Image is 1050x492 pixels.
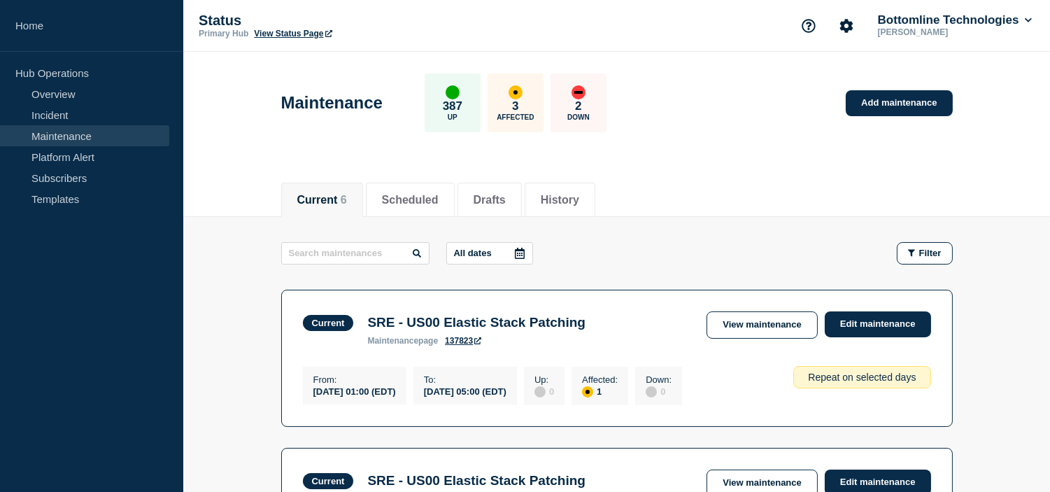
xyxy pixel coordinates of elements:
[454,248,492,258] p: All dates
[474,194,506,206] button: Drafts
[367,315,586,330] h3: SRE - US00 Elastic Stack Patching
[443,99,462,113] p: 387
[794,11,823,41] button: Support
[446,85,460,99] div: up
[572,85,586,99] div: down
[534,374,554,385] p: Up :
[875,13,1035,27] button: Bottomline Technologies
[793,366,930,388] div: Repeat on selected days
[367,473,586,489] h3: SRE - US00 Elastic Stack Patching
[509,85,523,99] div: affected
[199,13,478,29] p: Status
[341,194,347,206] span: 6
[646,386,657,398] div: disabled
[297,194,347,206] button: Current 6
[367,336,438,346] p: page
[367,336,418,346] span: maintenance
[646,374,672,385] p: Down :
[313,385,396,397] div: [DATE] 01:00 (EDT)
[534,385,554,398] div: 0
[281,93,383,113] h1: Maintenance
[846,90,952,116] a: Add maintenance
[582,374,618,385] p: Affected :
[575,99,581,113] p: 2
[313,374,396,385] p: From :
[567,113,590,121] p: Down
[875,27,1021,37] p: [PERSON_NAME]
[497,113,534,121] p: Affected
[199,29,248,38] p: Primary Hub
[646,385,672,398] div: 0
[446,242,533,265] button: All dates
[312,318,345,328] div: Current
[424,385,506,397] div: [DATE] 05:00 (EDT)
[448,113,457,121] p: Up
[382,194,439,206] button: Scheduled
[832,11,861,41] button: Account settings
[919,248,942,258] span: Filter
[541,194,579,206] button: History
[582,386,593,398] div: affected
[825,311,931,337] a: Edit maintenance
[512,99,518,113] p: 3
[897,242,953,265] button: Filter
[424,374,506,385] p: To :
[281,242,430,265] input: Search maintenances
[445,336,481,346] a: 137823
[254,29,332,38] a: View Status Page
[534,386,546,398] div: disabled
[582,385,618,398] div: 1
[707,311,817,339] a: View maintenance
[312,476,345,486] div: Current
